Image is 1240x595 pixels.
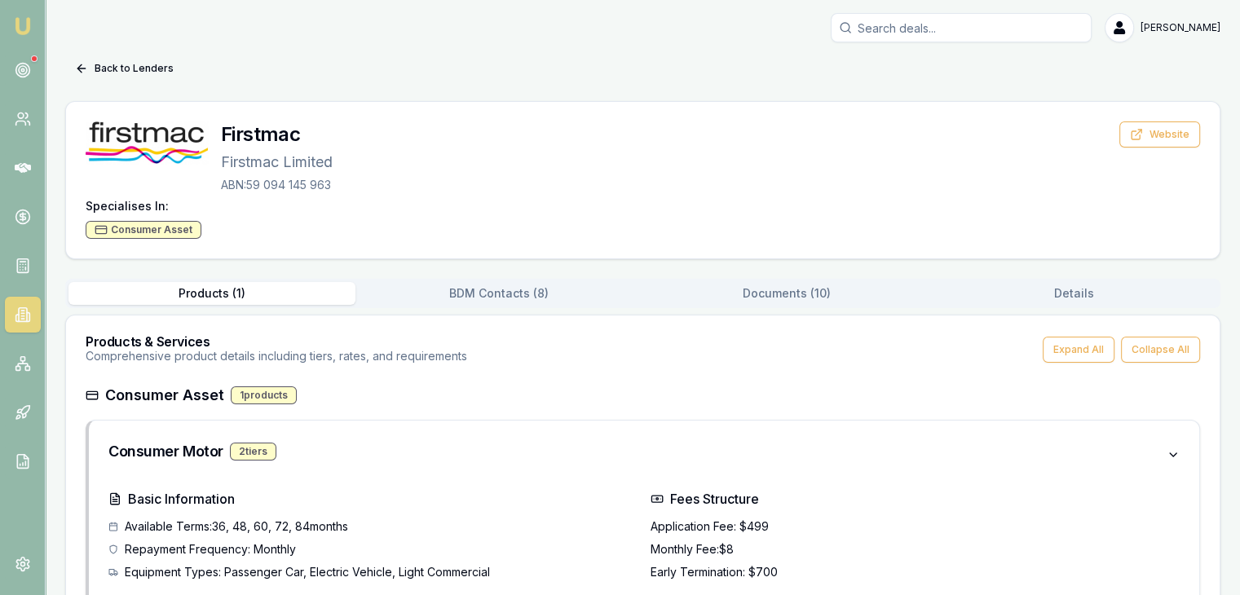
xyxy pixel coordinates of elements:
[651,489,1180,509] h4: Fees Structure
[86,348,467,364] p: Comprehensive product details including tiers, rates, and requirements
[125,564,490,580] span: Equipment Types: Passenger Car, Electric Vehicle, Light Commercial
[930,282,1217,305] button: Details
[221,177,333,193] p: ABN: 59 094 145 963
[105,384,224,407] h3: Consumer Asset
[1121,337,1200,363] button: Collapse All
[125,518,348,535] span: Available Terms: 36, 48, 60, 72, 84 months
[1119,121,1200,148] button: Website
[86,198,1200,214] h4: Specialises In:
[1043,337,1114,363] button: Expand All
[643,282,930,305] button: Documents ( 10 )
[65,55,183,82] button: Back to Lenders
[230,443,276,461] div: 2 tier s
[68,282,355,305] button: Products ( 1 )
[355,282,642,305] button: BDM Contacts ( 8 )
[651,541,734,558] span: Monthly Fee: $8
[651,518,769,535] span: Application Fee: $499
[13,16,33,36] img: emu-icon-u.png
[108,440,223,463] h3: Consumer Motor
[831,13,1092,42] input: Search deals
[86,121,208,164] img: Firstmac logo
[221,121,333,148] h3: Firstmac
[86,221,201,239] div: Consumer Asset
[86,335,467,348] h3: Products & Services
[1141,21,1220,34] span: [PERSON_NAME]
[231,386,297,404] div: 1 products
[108,489,638,509] h4: Basic Information
[651,564,778,580] span: Early Termination: $700
[221,151,333,174] p: Firstmac Limited
[125,541,296,558] span: Repayment Frequency: Monthly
